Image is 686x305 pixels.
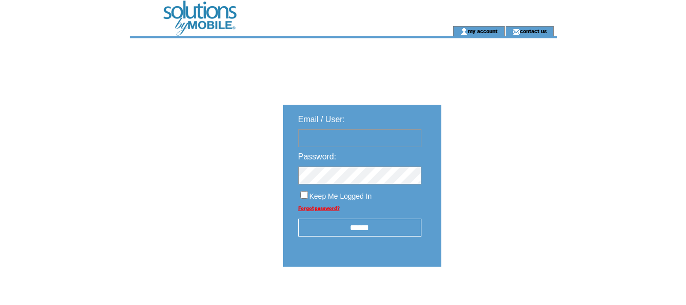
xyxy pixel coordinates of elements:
[512,28,520,36] img: contact_us_icon.gif;jsessionid=CC0DB790C559127CF150433AAC7A3E4F
[298,205,340,211] a: Forgot password?
[310,192,372,200] span: Keep Me Logged In
[460,28,468,36] img: account_icon.gif;jsessionid=CC0DB790C559127CF150433AAC7A3E4F
[468,28,498,34] a: my account
[298,152,337,161] span: Password:
[520,28,547,34] a: contact us
[298,115,345,124] span: Email / User:
[471,292,522,305] img: transparent.png;jsessionid=CC0DB790C559127CF150433AAC7A3E4F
